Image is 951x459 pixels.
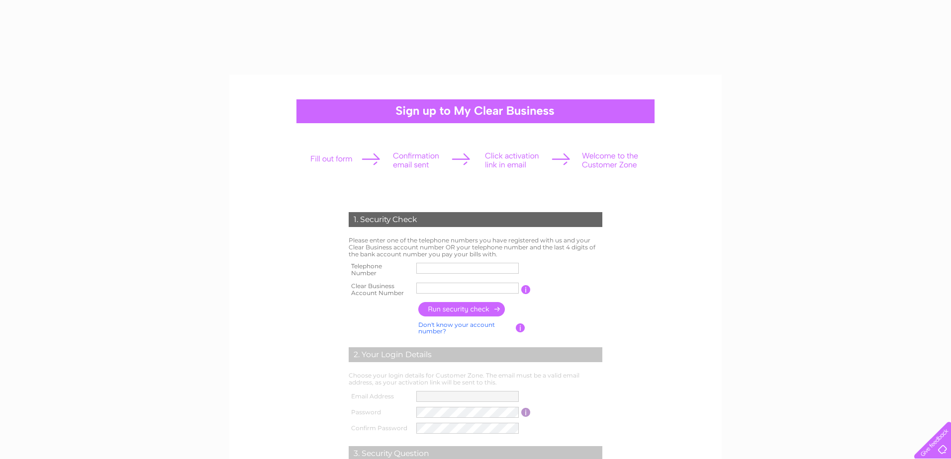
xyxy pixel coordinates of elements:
[349,347,602,362] div: 2. Your Login Details
[346,404,414,420] th: Password
[346,388,414,404] th: Email Address
[346,280,414,300] th: Clear Business Account Number
[516,323,525,332] input: Information
[349,212,602,227] div: 1. Security Check
[346,370,605,388] td: Choose your login details for Customer Zone. The email must be a valid email address, as your act...
[521,408,531,417] input: Information
[521,285,531,294] input: Information
[346,234,605,260] td: Please enter one of the telephone numbers you have registered with us and your Clear Business acc...
[346,260,414,280] th: Telephone Number
[418,321,495,335] a: Don't know your account number?
[346,420,414,436] th: Confirm Password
